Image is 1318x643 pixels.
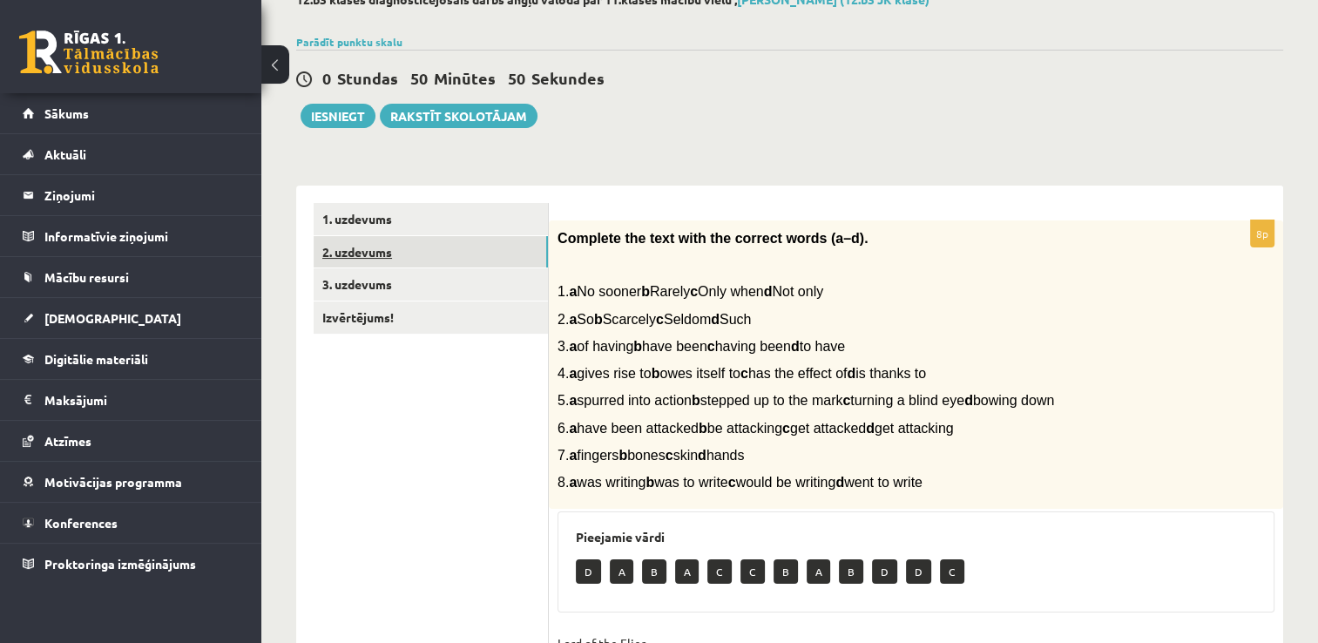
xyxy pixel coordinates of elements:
a: Informatīvie ziņojumi [23,216,240,256]
b: c [740,366,748,381]
span: Konferences [44,515,118,531]
b: a [569,284,577,299]
span: 50 [410,68,428,88]
b: d [698,448,706,463]
b: b [618,448,627,463]
span: Minūtes [434,68,496,88]
b: d [835,475,844,490]
p: 8p [1250,220,1274,247]
span: 4. gives rise to owes itself to has the effect of is thanks to [558,366,926,381]
span: 5. spurred into action stepped up to the mark turning a blind eye bowing down [558,393,1054,408]
b: a [569,393,577,408]
span: Sekundes [531,68,605,88]
a: [DEMOGRAPHIC_DATA] [23,298,240,338]
span: 50 [508,68,525,88]
b: c [782,421,790,436]
a: Motivācijas programma [23,462,240,502]
span: Digitālie materiāli [44,351,148,367]
span: 1. No sooner Rarely Only when Not only [558,284,823,299]
span: Complete the text with the correct words (a–d). [558,231,869,246]
legend: Maksājumi [44,380,240,420]
legend: Ziņojumi [44,175,240,215]
a: 3. uzdevums [314,268,548,301]
b: d [791,339,800,354]
b: b [641,284,650,299]
a: Digitālie materiāli [23,339,240,379]
a: Mācību resursi [23,257,240,297]
b: c [728,475,736,490]
a: 1. uzdevums [314,203,548,235]
h3: Pieejamie vārdi [576,530,1256,545]
b: d [847,366,855,381]
a: Izvērtējums! [314,301,548,334]
p: B [774,559,798,584]
a: 2. uzdevums [314,236,548,268]
a: Rīgas 1. Tālmācības vidusskola [19,30,159,74]
b: b [699,421,707,436]
b: d [964,393,973,408]
b: a [569,312,577,327]
span: 0 [322,68,331,88]
a: Maksājumi [23,380,240,420]
span: [DEMOGRAPHIC_DATA] [44,310,181,326]
b: d [866,421,875,436]
b: c [666,448,673,463]
p: D [872,559,897,584]
span: Atzīmes [44,433,91,449]
p: D [576,559,601,584]
span: Mācību resursi [44,269,129,285]
b: a [569,421,577,436]
span: 6. have been attacked be attacking get attacked get attacking [558,421,954,436]
a: Konferences [23,503,240,543]
p: C [740,559,765,584]
a: Atzīmes [23,421,240,461]
b: a [569,339,577,354]
span: Sākums [44,105,89,121]
b: b [645,475,654,490]
b: d [764,284,773,299]
span: Proktoringa izmēģinājums [44,556,196,572]
b: b [594,312,603,327]
a: Sākums [23,93,240,133]
b: c [842,393,850,408]
p: C [940,559,964,584]
a: Parādīt punktu skalu [296,35,402,49]
span: 2. So Scarcely Seldom Such [558,312,751,327]
span: Motivācijas programma [44,474,182,490]
span: 7. fingers bones skin hands [558,448,744,463]
b: b [692,393,700,408]
b: b [633,339,642,354]
a: Proktoringa izmēģinājums [23,544,240,584]
b: c [656,312,664,327]
span: Aktuāli [44,146,86,162]
a: Rakstīt skolotājam [380,104,537,128]
b: c [690,284,698,299]
a: Aktuāli [23,134,240,174]
span: 8. was writing was to write would be writing went to write [558,475,923,490]
span: 3. of having have been having been to have [558,339,845,354]
p: A [807,559,830,584]
p: A [610,559,633,584]
b: d [711,312,720,327]
p: B [642,559,666,584]
p: D [906,559,931,584]
p: A [675,559,699,584]
b: b [652,366,660,381]
a: Ziņojumi [23,175,240,215]
span: Stundas [337,68,398,88]
button: Iesniegt [301,104,375,128]
b: a [569,448,577,463]
b: a [569,366,577,381]
p: B [839,559,863,584]
b: a [569,475,577,490]
b: c [707,339,715,354]
legend: Informatīvie ziņojumi [44,216,240,256]
p: C [707,559,732,584]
